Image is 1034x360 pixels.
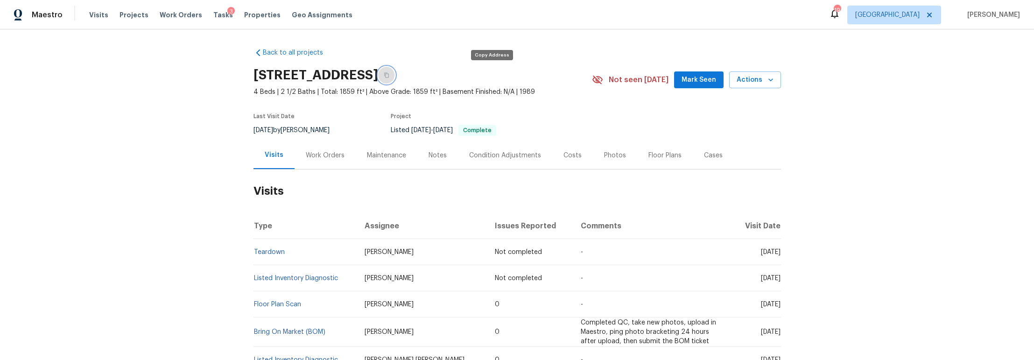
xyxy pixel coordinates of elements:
[495,301,499,308] span: 0
[254,249,285,255] a: Teardown
[648,151,682,160] div: Floor Plans
[855,10,920,20] span: [GEOGRAPHIC_DATA]
[581,319,716,345] span: Completed QC, take new photos, upload in Maestro, ping photo bracketing 24 hours after upload, th...
[365,275,414,282] span: [PERSON_NAME]
[253,125,341,136] div: by [PERSON_NAME]
[365,329,414,335] span: [PERSON_NAME]
[433,127,453,134] span: [DATE]
[253,113,295,119] span: Last Visit Date
[254,301,301,308] a: Floor Plan Scan
[365,301,414,308] span: [PERSON_NAME]
[89,10,108,20] span: Visits
[761,301,781,308] span: [DATE]
[732,213,781,239] th: Visit Date
[704,151,723,160] div: Cases
[265,150,283,160] div: Visits
[213,12,233,18] span: Tasks
[253,48,343,57] a: Back to all projects
[495,329,499,335] span: 0
[367,151,406,160] div: Maintenance
[469,151,541,160] div: Condition Adjustments
[253,169,781,213] h2: Visits
[682,74,716,86] span: Mark Seen
[391,127,496,134] span: Listed
[254,329,325,335] a: Bring On Market (BOM)
[429,151,447,160] div: Notes
[573,213,732,239] th: Comments
[292,10,352,20] span: Geo Assignments
[391,113,411,119] span: Project
[253,213,358,239] th: Type
[761,329,781,335] span: [DATE]
[495,249,542,255] span: Not completed
[581,249,583,255] span: -
[244,10,281,20] span: Properties
[227,7,235,16] div: 3
[253,87,592,97] span: 4 Beds | 2 1/2 Baths | Total: 1859 ft² | Above Grade: 1859 ft² | Basement Finished: N/A | 1989
[120,10,148,20] span: Projects
[964,10,1020,20] span: [PERSON_NAME]
[160,10,202,20] span: Work Orders
[581,275,583,282] span: -
[253,71,378,80] h2: [STREET_ADDRESS]
[674,71,724,89] button: Mark Seen
[32,10,63,20] span: Maestro
[761,275,781,282] span: [DATE]
[411,127,431,134] span: [DATE]
[563,151,582,160] div: Costs
[834,6,840,15] div: 19
[254,275,338,282] a: Listed Inventory Diagnostic
[609,75,668,85] span: Not seen [DATE]
[604,151,626,160] div: Photos
[737,74,774,86] span: Actions
[581,301,583,308] span: -
[411,127,453,134] span: -
[495,275,542,282] span: Not completed
[357,213,487,239] th: Assignee
[487,213,573,239] th: Issues Reported
[459,127,495,133] span: Complete
[729,71,781,89] button: Actions
[365,249,414,255] span: [PERSON_NAME]
[761,249,781,255] span: [DATE]
[306,151,345,160] div: Work Orders
[253,127,273,134] span: [DATE]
